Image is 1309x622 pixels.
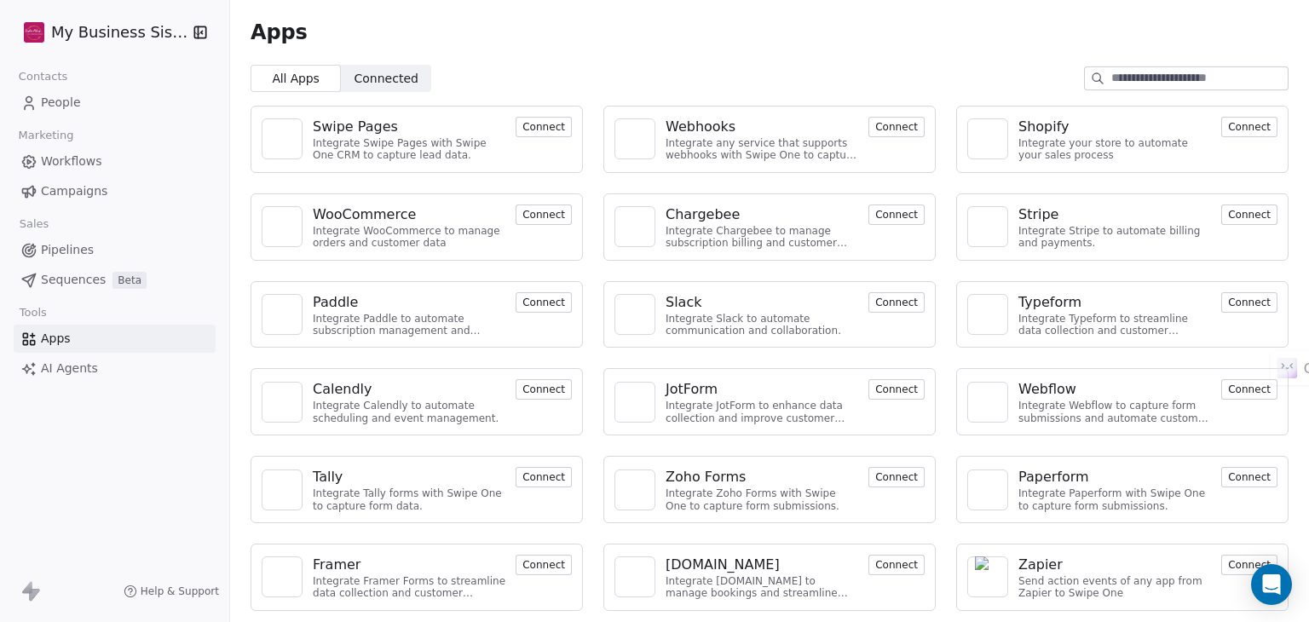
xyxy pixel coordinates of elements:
img: NA [975,477,1000,503]
button: Connect [516,467,572,487]
a: Help & Support [124,585,219,598]
div: Integrate Paperform with Swipe One to capture form submissions. [1018,487,1211,512]
a: Connect [516,469,572,485]
div: Integrate Zoho Forms with Swipe One to capture form submissions. [666,487,858,512]
a: Stripe [1018,204,1211,225]
div: Zoho Forms [666,467,746,487]
img: NA [269,477,295,503]
a: Zoho Forms [666,467,858,487]
a: NA [967,118,1008,159]
img: NA [975,302,1000,327]
div: Paperform [1018,467,1089,487]
button: Connect [516,117,572,137]
div: Calendly [313,379,372,400]
button: Connect [868,467,925,487]
a: NA [967,294,1008,335]
a: Connect [868,381,925,397]
div: Integrate JotForm to enhance data collection and improve customer engagement. [666,400,858,424]
div: [DOMAIN_NAME] [666,555,780,575]
a: Connect [516,118,572,135]
a: NA [614,556,655,597]
img: NA [975,389,1000,415]
a: Pipelines [14,236,216,264]
a: Campaigns [14,177,216,205]
a: Tally [313,467,505,487]
img: NA [975,556,1000,597]
a: Slack [666,292,858,313]
img: NA [269,302,295,327]
a: Connect [1221,294,1277,310]
div: Integrate Calendly to automate scheduling and event management. [313,400,505,424]
span: Tools [12,300,54,325]
span: AI Agents [41,360,98,377]
div: Webflow [1018,379,1076,400]
img: NA [622,477,648,503]
button: My Business Sister [20,18,182,47]
div: Integrate Tally forms with Swipe One to capture form data. [313,487,505,512]
button: Connect [516,292,572,313]
img: NA [622,302,648,327]
div: Integrate Paddle to automate subscription management and customer engagement. [313,313,505,337]
a: WooCommerce [313,204,505,225]
div: Integrate Slack to automate communication and collaboration. [666,313,858,337]
span: Contacts [11,64,75,89]
a: NA [262,118,303,159]
button: Connect [1221,204,1277,225]
a: Swipe Pages [313,117,505,137]
a: SequencesBeta [14,266,216,294]
a: Zapier [1018,555,1211,575]
button: Connect [1221,379,1277,400]
img: Official%20Logo%20(7).png [24,22,44,43]
div: Framer [313,555,360,575]
div: Zapier [1018,555,1063,575]
a: Connect [1221,469,1277,485]
img: NA [975,214,1000,239]
span: Sequences [41,271,106,289]
a: Shopify [1018,117,1211,137]
a: NA [614,469,655,510]
span: Marketing [11,123,81,148]
a: Connect [868,556,925,573]
div: Swipe Pages [313,117,398,137]
img: NA [622,389,648,415]
a: Connect [868,118,925,135]
a: Connect [1221,381,1277,397]
img: NA [975,126,1000,152]
button: Connect [1221,117,1277,137]
a: NA [262,469,303,510]
a: Connect [1221,206,1277,222]
span: People [41,94,81,112]
div: Open Intercom Messenger [1251,564,1292,605]
div: Stripe [1018,204,1058,225]
a: NA [262,556,303,597]
a: NA [967,382,1008,423]
div: Integrate Swipe Pages with Swipe One CRM to capture lead data. [313,137,505,162]
div: Integrate WooCommerce to manage orders and customer data [313,225,505,250]
button: Connect [868,117,925,137]
a: Typeform [1018,292,1211,313]
a: JotForm [666,379,858,400]
div: WooCommerce [313,204,416,225]
span: Apps [41,330,71,348]
a: NA [614,382,655,423]
button: Connect [516,204,572,225]
span: Help & Support [141,585,219,598]
button: Connect [516,555,572,575]
div: Paddle [313,292,358,313]
a: Chargebee [666,204,858,225]
div: Integrate Chargebee to manage subscription billing and customer data. [666,225,858,250]
a: NA [614,294,655,335]
button: Connect [868,204,925,225]
a: Connect [516,381,572,397]
button: Connect [1221,555,1277,575]
a: Calendly [313,379,505,400]
img: NA [269,126,295,152]
div: Tally [313,467,343,487]
img: NA [622,564,648,590]
div: Integrate any service that supports webhooks with Swipe One to capture and automate data workflows. [666,137,858,162]
a: NA [262,382,303,423]
a: Connect [1221,556,1277,573]
a: Connect [1221,118,1277,135]
span: Pipelines [41,241,94,259]
span: Connected [355,70,418,88]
